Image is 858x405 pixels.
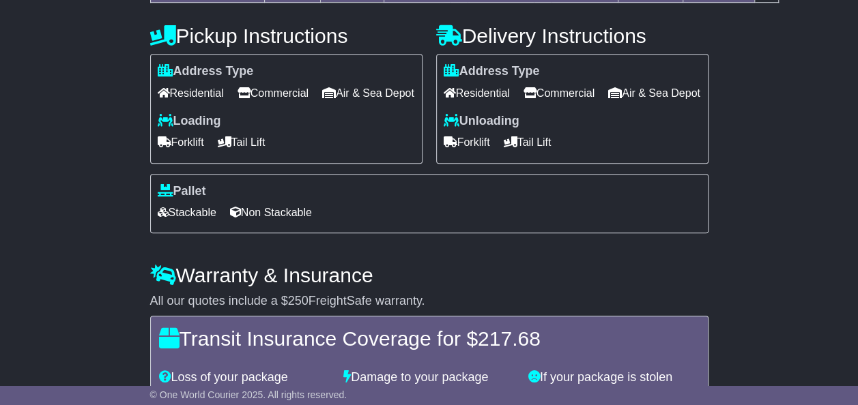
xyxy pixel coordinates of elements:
[230,202,312,223] span: Non Stackable
[158,82,224,104] span: Residential
[150,25,423,47] h4: Pickup Instructions
[158,114,221,129] label: Loading
[504,132,552,153] span: Tail Lift
[158,202,216,223] span: Stackable
[158,64,254,79] label: Address Type
[238,82,309,104] span: Commercial
[436,25,709,47] h4: Delivery Instructions
[150,389,347,400] span: © One World Courier 2025. All rights reserved.
[444,82,510,104] span: Residential
[521,370,706,385] div: If your package is stolen
[337,370,521,385] div: Damage to your package
[158,132,204,153] span: Forklift
[322,82,414,104] span: Air & Sea Depot
[444,64,540,79] label: Address Type
[218,132,266,153] span: Tail Lift
[524,82,595,104] span: Commercial
[152,370,337,385] div: Loss of your package
[150,264,709,286] h4: Warranty & Insurance
[158,184,206,199] label: Pallet
[150,294,709,309] div: All our quotes include a $ FreightSafe warranty.
[288,294,309,307] span: 250
[444,132,490,153] span: Forklift
[159,327,700,350] h4: Transit Insurance Coverage for $
[478,327,541,350] span: 217.68
[608,82,700,104] span: Air & Sea Depot
[444,114,519,129] label: Unloading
